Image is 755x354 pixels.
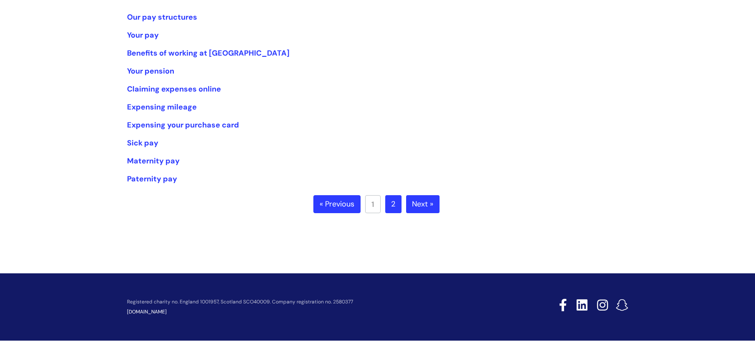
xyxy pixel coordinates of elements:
[385,195,402,214] a: 2
[313,195,361,214] a: « Previous
[127,138,158,148] a: Sick pay
[127,66,174,76] a: Your pension
[127,84,221,94] a: Claiming expenses online
[127,156,180,166] a: Maternity pay
[365,195,381,213] a: 1
[127,299,500,305] p: Registered charity no. England 1001957, Scotland SCO40009. Company registration no. 2580377
[127,120,239,130] a: Expensing your purchase card
[127,30,159,40] a: Your pay
[127,48,290,58] a: Benefits of working at [GEOGRAPHIC_DATA]
[127,102,197,112] a: Expensing mileage
[127,12,197,22] a: Our pay structures
[127,174,177,184] a: Paternity pay
[127,308,167,315] a: [DOMAIN_NAME]
[406,195,440,214] a: Next »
